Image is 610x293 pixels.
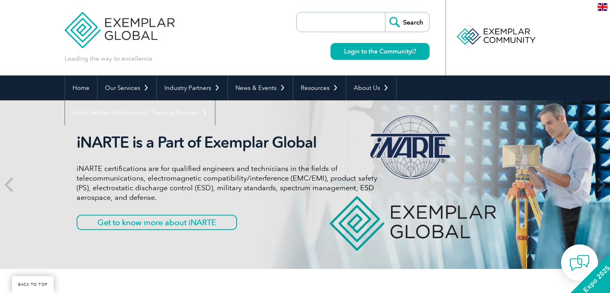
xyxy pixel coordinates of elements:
a: News & Events [228,75,293,100]
img: contact-chat.png [569,253,590,273]
a: Find Certified Professional / Training Provider [65,100,215,125]
a: Home [65,75,97,100]
img: open_square.png [411,49,416,53]
input: Search [385,12,429,32]
p: iNARTE certifications are for qualified engineers and technicians in the fields of telecommunicat... [77,164,377,202]
a: Resources [293,75,346,100]
img: en [598,3,608,11]
a: About Us [346,75,396,100]
a: BACK TO TOP [12,276,54,293]
a: Get to know more about iNARTE [77,215,237,230]
a: Industry Partners [157,75,227,100]
a: Our Services [97,75,156,100]
h2: iNARTE is a Part of Exemplar Global [77,133,377,152]
p: Leading the way to excellence [65,54,152,63]
a: Login to the Community [330,43,430,60]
